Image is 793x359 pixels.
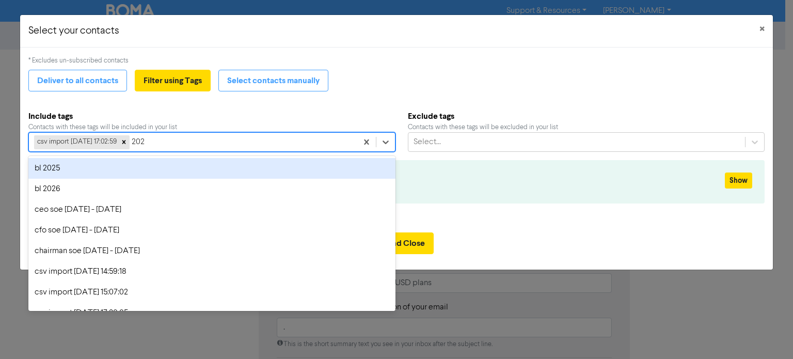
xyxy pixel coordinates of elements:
[414,136,441,148] div: Select...
[28,56,764,66] div: * Excludes un-subscribed contacts
[408,122,765,132] div: Contacts with these tags will be excluded in your list
[28,241,395,261] div: chairman soe [DATE] - [DATE]
[28,110,395,122] b: Include tags
[28,70,127,91] button: Deliver to all contacts
[408,110,765,122] b: Exclude tags
[28,261,395,282] div: csv import [DATE] 14:59:18
[28,303,395,323] div: csv import [DATE] 17:30:05
[28,220,395,241] div: cfo soe [DATE] - [DATE]
[28,158,395,179] div: bl 2025
[34,135,118,149] div: csv import [DATE] 17:02:59
[751,15,773,44] button: Close
[725,173,752,189] button: Show
[28,23,119,39] h5: Select your contacts
[759,22,765,37] span: ×
[28,282,395,303] div: csv import [DATE] 15:07:02
[135,70,211,91] button: Filter using Tags
[28,199,395,220] div: ceo soe [DATE] - [DATE]
[360,232,434,254] button: Save and Close
[28,179,395,199] div: bl 2026
[28,122,395,132] div: Contacts with these tags will be included in your list
[741,309,793,359] iframe: Chat Widget
[218,70,328,91] button: Select contacts manually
